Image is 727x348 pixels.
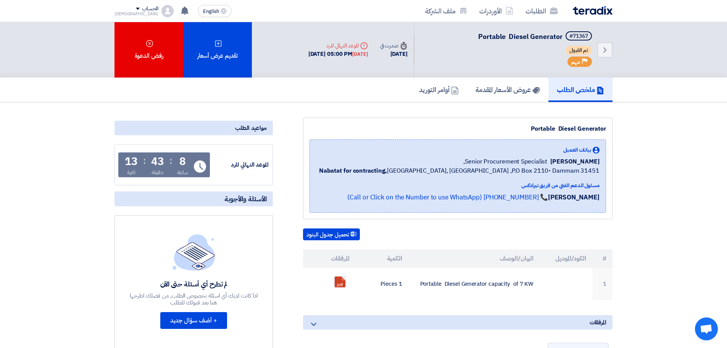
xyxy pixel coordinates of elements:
[569,34,588,39] div: #71367
[548,78,613,102] a: ملخص الطلب
[463,157,547,166] span: Senior Procurement Specialist,
[143,154,146,168] div: :
[319,181,600,189] div: مسئول الدعم الفني من فريق تيرادكس
[114,22,183,78] div: رفض الدعوة
[519,2,564,20] a: الطلبات
[319,166,600,175] span: [GEOGRAPHIC_DATA], [GEOGRAPHIC_DATA] ,P.O Box 2110- Dammam 31451
[380,42,408,50] div: صدرت في
[203,9,219,14] span: English
[125,156,138,167] div: 13
[160,312,227,329] button: + أضف سؤال جديد
[419,2,473,20] a: ملف الشركة
[557,85,604,94] h5: ملخص الطلب
[347,193,548,202] a: 📞 [PHONE_NUMBER] (Call or Click on the Number to use WhatsApp)
[695,317,718,340] div: Open chat
[478,31,563,42] span: Portable Diesel Generator
[319,166,387,175] b: Nabatat for contracting,
[356,268,408,300] td: 1 Pieces
[169,154,172,168] div: :
[540,249,592,268] th: الكود/الموديل
[127,168,136,176] div: ثانية
[419,85,459,94] h5: أوامر التوريد
[411,78,467,102] a: أوامر التوريد
[303,228,360,241] button: تحميل جدول البنود
[308,50,368,58] div: [DATE] 05:00 PM
[356,249,408,268] th: الكمية
[467,78,548,102] a: عروض الأسعار المقدمة
[142,6,158,12] div: الحساب
[183,22,252,78] div: تقديم عرض أسعار
[566,46,592,55] span: تم القبول
[476,85,540,94] h5: عروض الأسعار المقدمة
[129,292,259,306] div: اذا كانت لديك أي اسئلة بخصوص الطلب, من فضلك اطرحها هنا بعد قبولك للطلب
[352,50,368,58] div: [DATE]
[224,194,267,203] span: الأسئلة والأجوبة
[129,280,259,288] div: لم تطرح أي أسئلة حتى الآن
[303,249,356,268] th: المرفقات
[592,249,613,268] th: #
[335,277,396,322] a: Genset_Sample_1757510331578.pdf
[592,268,613,300] td: 1
[478,31,593,42] h5: Portable Diesel Generator
[151,156,164,167] div: 43
[172,234,215,270] img: empty_state_list.svg
[211,160,269,169] div: الموعد النهائي للرد
[571,58,580,66] span: مهم
[590,318,606,327] span: المرفقات
[573,6,613,15] img: Teradix logo
[161,5,174,17] img: profile_test.png
[548,193,600,202] strong: [PERSON_NAME]
[309,124,606,133] div: Portable Diesel Generator
[408,268,540,300] td: Portable Diesel Generator capacity of 7 KW
[308,42,368,50] div: الموعد النهائي للرد
[473,2,519,20] a: الأوردرات
[380,50,408,58] div: [DATE]
[408,249,540,268] th: البيان/الوصف
[563,146,591,154] span: بيانات العميل
[198,5,232,17] button: English
[152,168,163,176] div: دقيقة
[179,156,186,167] div: 8
[550,157,600,166] span: [PERSON_NAME]
[177,168,188,176] div: ساعة
[114,12,158,16] div: [DEMOGRAPHIC_DATA]
[114,121,273,135] div: مواعيد الطلب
